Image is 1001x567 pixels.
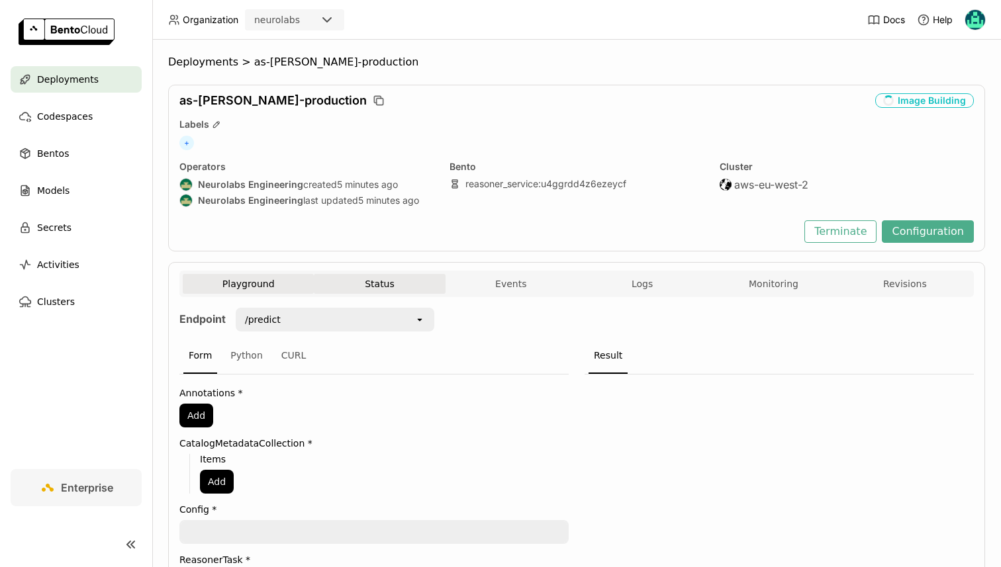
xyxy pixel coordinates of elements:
button: Terminate [804,220,877,243]
a: Codespaces [11,103,142,130]
label: ReasonerTask * [179,554,569,565]
div: CURL [276,338,312,374]
span: 5 minutes ago [358,195,419,206]
span: Codespaces [37,109,93,124]
svg: open [414,314,425,325]
span: Organization [183,14,238,26]
nav: Breadcrumbs navigation [168,56,985,69]
input: Selected /predict. [282,313,283,326]
div: Operators [179,161,434,173]
span: Secrets [37,220,71,236]
img: logo [19,19,115,45]
label: Items [200,454,569,464]
span: Docs [883,14,905,26]
div: Help [917,13,953,26]
a: Secrets [11,214,142,241]
span: Logs [632,278,653,290]
img: Neurolabs Engineering [180,179,192,191]
span: 5 minutes ago [337,179,398,191]
span: + [179,136,194,150]
div: Bento [450,161,704,173]
label: Config * [179,504,569,515]
div: neurolabs [254,13,300,26]
label: Annotations * [179,388,569,398]
a: Deployments [11,66,142,93]
div: created [179,178,434,191]
a: reasoner_service:u4ggrdd4z6ezeycf [465,178,626,190]
div: Image Building [875,93,974,108]
span: Activities [37,257,79,273]
label: CatalogMetadataCollection * [179,438,569,449]
span: Deployments [37,71,99,87]
input: Selected neurolabs. [301,14,303,27]
button: Add [200,470,234,494]
button: Playground [183,274,314,294]
button: Configuration [882,220,974,243]
span: > [238,56,254,69]
a: Clusters [11,288,142,315]
a: Activities [11,251,142,278]
span: Help [933,14,953,26]
strong: Neurolabs Engineering [198,179,303,191]
span: as-[PERSON_NAME]-production [179,93,367,108]
span: Deployments [168,56,238,69]
button: Add [179,404,213,427]
img: Calin Cojocaru [965,10,985,30]
div: /predict [245,313,281,326]
button: Monitoring [708,274,839,294]
div: last updated [179,194,434,207]
button: Status [314,274,445,294]
strong: Neurolabs Engineering [198,195,303,206]
div: Python [225,338,268,374]
div: Cluster [720,161,974,173]
span: Bentos [37,146,69,161]
i: loading [882,95,895,107]
strong: Endpoint [179,312,226,326]
div: Form [183,338,217,374]
button: Revisions [839,274,971,294]
div: Result [589,338,628,374]
a: Models [11,177,142,204]
span: Clusters [37,294,75,310]
button: Events [446,274,577,294]
a: Bentos [11,140,142,167]
span: Enterprise [61,481,113,494]
a: Docs [867,13,905,26]
span: aws-eu-west-2 [734,178,808,191]
a: Enterprise [11,469,142,506]
span: Models [37,183,70,198]
span: as-[PERSON_NAME]-production [254,56,419,69]
img: Neurolabs Engineering [180,195,192,206]
div: Labels [179,118,974,130]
